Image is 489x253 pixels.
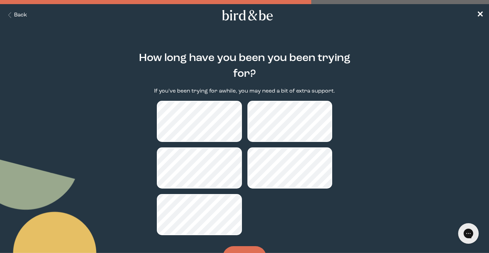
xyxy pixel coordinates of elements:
button: Back Button [5,11,27,19]
h2: How long have you been you been trying for? [128,50,361,82]
span: ✕ [477,11,484,19]
iframe: Gorgias live chat messenger [455,221,482,246]
p: If you've been trying for awhile, you may need a bit of extra support. [154,87,335,95]
a: ✕ [477,9,484,21]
